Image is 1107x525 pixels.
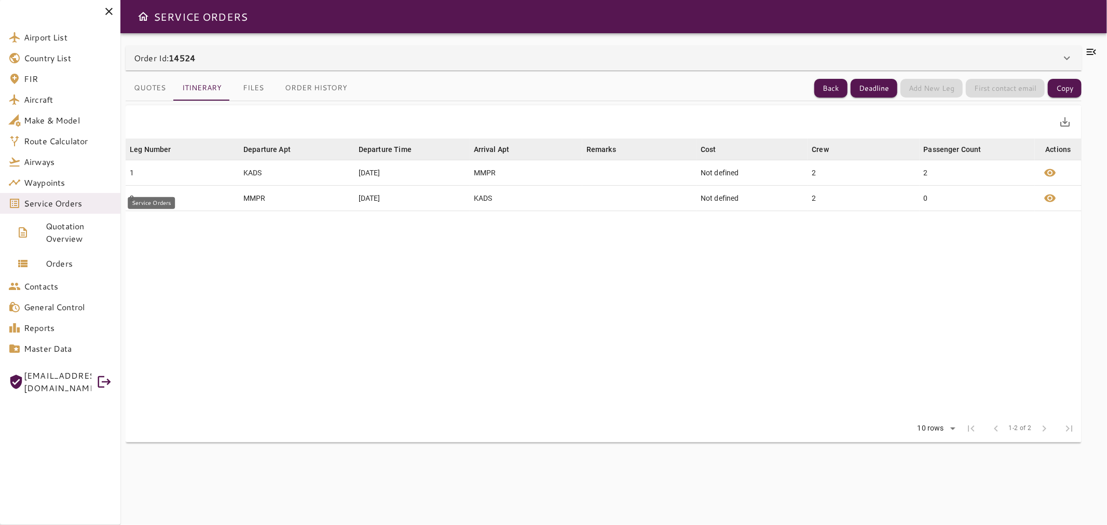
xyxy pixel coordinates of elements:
span: Make & Model [24,114,112,127]
span: Leg Number [130,143,185,156]
div: Cost [701,143,716,156]
div: 10 rows [911,421,959,436]
div: basic tabs example [126,76,356,101]
button: Leg Details [1037,160,1062,185]
td: 0 [920,186,1035,211]
td: [DATE] [354,186,470,211]
span: Last Page [1057,416,1082,441]
div: Leg Number [130,143,171,156]
div: Order Id:14524 [126,46,1082,71]
span: Passenger Count [924,143,995,156]
td: MMPR [470,160,582,186]
p: Order Id: [134,52,195,64]
span: Crew [812,143,842,156]
button: Export [1053,109,1077,134]
div: Crew [812,143,829,156]
button: Deadline [851,79,897,98]
span: save_alt [1059,116,1071,128]
td: KADS [470,186,582,211]
span: FIR [24,73,112,85]
span: Arrival Apt [474,143,523,156]
span: Contacts [24,280,112,293]
span: Airways [24,156,112,168]
td: 2 [808,160,919,186]
div: Service Orders [128,197,175,209]
td: 2 [808,186,919,211]
span: 1-2 of 2 [1009,423,1032,434]
span: Orders [46,257,112,270]
td: Not defined [696,160,808,186]
span: Route Calculator [24,135,112,147]
span: General Control [24,301,112,313]
button: Back [814,79,848,98]
div: Remarks [586,143,616,156]
span: Quotation Overview [46,220,112,245]
span: Master Data [24,342,112,355]
span: Cost [701,143,730,156]
td: KADS [239,160,354,186]
h6: SERVICE ORDERS [154,8,248,25]
div: Passenger Count [924,143,981,156]
button: Open drawer [133,6,154,27]
button: Files [230,76,277,101]
span: Aircraft [24,93,112,106]
span: Waypoints [24,176,112,189]
span: Reports [24,322,112,334]
span: Departure Time [359,143,425,156]
span: Remarks [586,143,630,156]
div: Departure Apt [243,143,291,156]
div: Departure Time [359,143,412,156]
span: visibility [1044,167,1056,179]
span: Country List [24,52,112,64]
span: Previous Page [984,416,1009,441]
button: Copy [1048,79,1082,98]
td: MMPR [239,186,354,211]
td: 1 [126,160,239,186]
button: Itinerary [174,76,230,101]
td: 2 [126,186,239,211]
button: Quotes [126,76,174,101]
span: First Page [959,416,984,441]
td: [DATE] [354,160,470,186]
td: 2 [920,160,1035,186]
span: visibility [1044,192,1056,204]
span: Service Orders [24,197,112,210]
span: Airport List [24,31,112,44]
td: Not defined [696,186,808,211]
span: Next Page [1032,416,1057,441]
div: Arrival Apt [474,143,510,156]
button: Order History [277,76,356,101]
span: Departure Apt [243,143,304,156]
div: 10 rows [915,424,947,433]
b: 14524 [169,52,195,64]
span: [EMAIL_ADDRESS][DOMAIN_NAME] [24,369,91,394]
